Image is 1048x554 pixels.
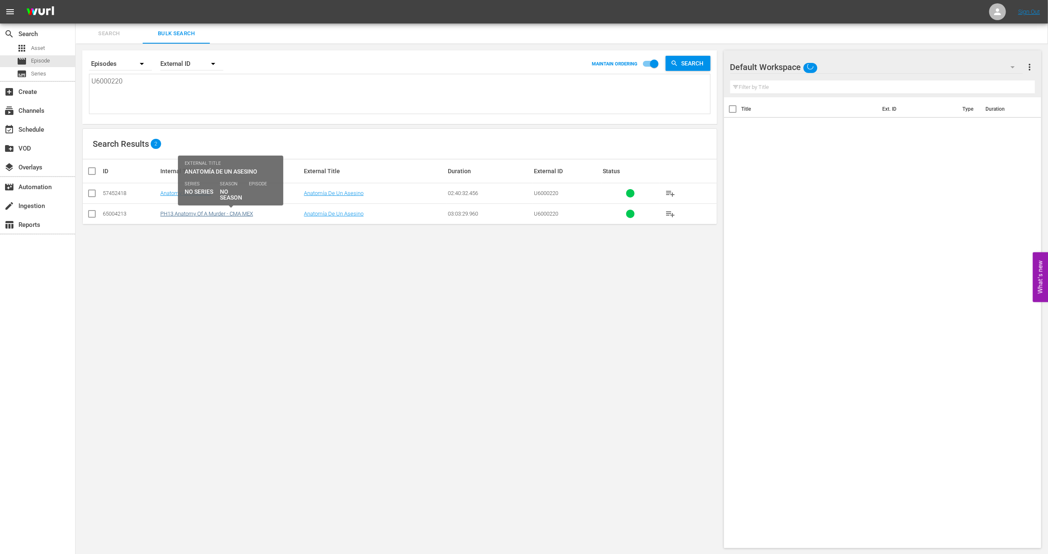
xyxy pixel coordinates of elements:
span: event_available [4,125,14,135]
span: Search Results [93,139,149,149]
span: Series [31,70,46,78]
span: 2 [151,141,161,147]
img: ans4CAIJ8jUAAAAAAAAAAAAAAAAAAAAAAAAgQb4GAAAAAAAAAAAAAAAAAAAAAAAAJMjXAAAAAAAAAAAAAAAAAAAAAAAAgAT5G... [20,2,60,22]
th: Type [958,97,981,121]
span: Search [81,29,138,39]
p: MAINTAIN ORDERING [592,61,638,67]
span: menu [5,7,15,17]
span: Channels [4,106,14,116]
button: Search [666,56,711,71]
span: Overlays [4,162,14,172]
div: 03:03:29.960 [448,211,531,217]
div: Episodes [89,52,152,75]
a: Anatomía De Un Asesino [304,211,363,217]
div: External Title [304,168,445,174]
div: Default Workspace [730,55,1023,79]
button: playlist_add [661,204,681,224]
span: Asset [31,44,45,52]
span: Create [4,87,14,97]
div: Internal Title [160,168,301,174]
span: Ingestion [4,201,14,211]
a: Anatomía De Un Asesino [304,190,363,196]
span: playlist_add [666,188,676,198]
span: Series [17,69,27,79]
div: External ID [160,52,223,75]
button: playlist_add [661,183,681,203]
span: playlist_add [666,209,676,219]
span: Asset [17,43,27,53]
span: U6000220 [534,211,558,217]
span: more_vert [1025,62,1035,72]
span: Bulk Search [148,29,205,39]
a: PH13 Anatomy Of A Murder - CMA MEX [160,211,253,217]
div: ID [103,168,158,174]
div: 57452418 [103,190,158,196]
div: 02:40:32.456 [448,190,531,196]
span: Search [4,29,14,39]
span: Automation [4,182,14,192]
a: Anatomy Of A Murder [160,190,211,196]
span: Search [678,56,711,71]
th: Title [742,97,878,121]
div: Duration [448,168,531,174]
span: Episode [31,57,50,65]
span: Episode [17,56,27,66]
div: 65004213 [103,211,158,217]
th: Duration [981,97,1031,121]
span: VOD [4,143,14,153]
textarea: U6000220 [91,76,710,114]
button: Open Feedback Widget [1033,252,1048,302]
a: Sign Out [1018,8,1040,15]
div: External ID [534,168,600,174]
th: Ext. ID [877,97,958,121]
div: Status [603,168,658,174]
span: Reports [4,220,14,230]
span: U6000220 [534,190,558,196]
button: more_vert [1025,57,1035,77]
